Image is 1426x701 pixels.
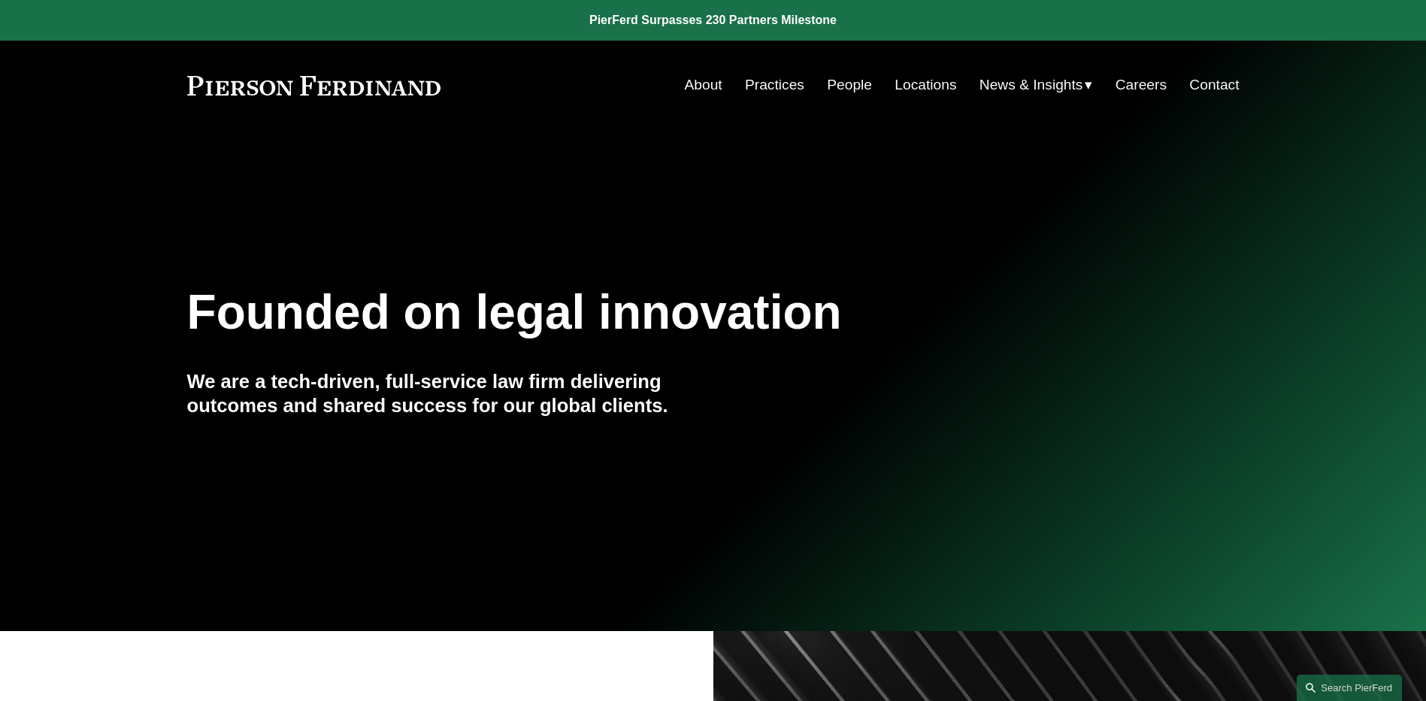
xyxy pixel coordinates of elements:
a: folder dropdown [979,71,1093,99]
a: Careers [1116,71,1167,99]
a: About [685,71,722,99]
a: Search this site [1297,675,1402,701]
a: People [827,71,872,99]
h4: We are a tech-driven, full-service law firm delivering outcomes and shared success for our global... [187,369,713,418]
a: Practices [745,71,804,99]
span: News & Insights [979,72,1083,99]
h1: Founded on legal innovation [187,285,1064,340]
a: Contact [1189,71,1239,99]
a: Locations [895,71,956,99]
